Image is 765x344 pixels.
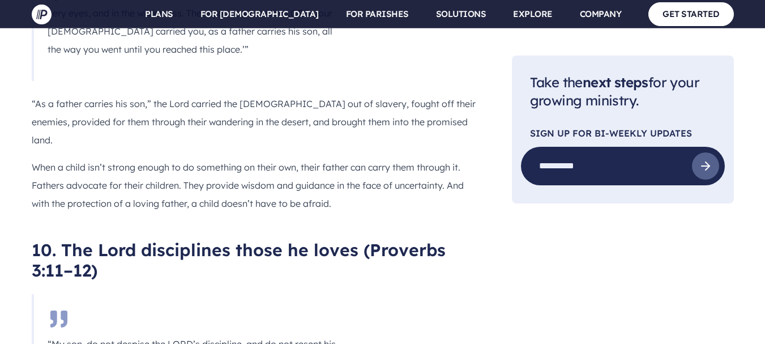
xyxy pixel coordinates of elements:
[32,95,476,149] p: “As a father carries his son,” the Lord carried the [DEMOGRAPHIC_DATA] out of slavery, fought off...
[583,74,648,91] span: next steps
[32,240,476,281] h2: 10. The Lord disciplines those he loves (Proverbs 3:11–12)
[648,2,734,26] a: GET STARTED
[530,129,716,138] p: SIGN UP FOR Bi-Weekly Updates
[32,158,476,213] p: When a child isn’t strong enough to do something on their own, their father can carry them throug...
[530,74,699,109] span: Take the for your growing ministry.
